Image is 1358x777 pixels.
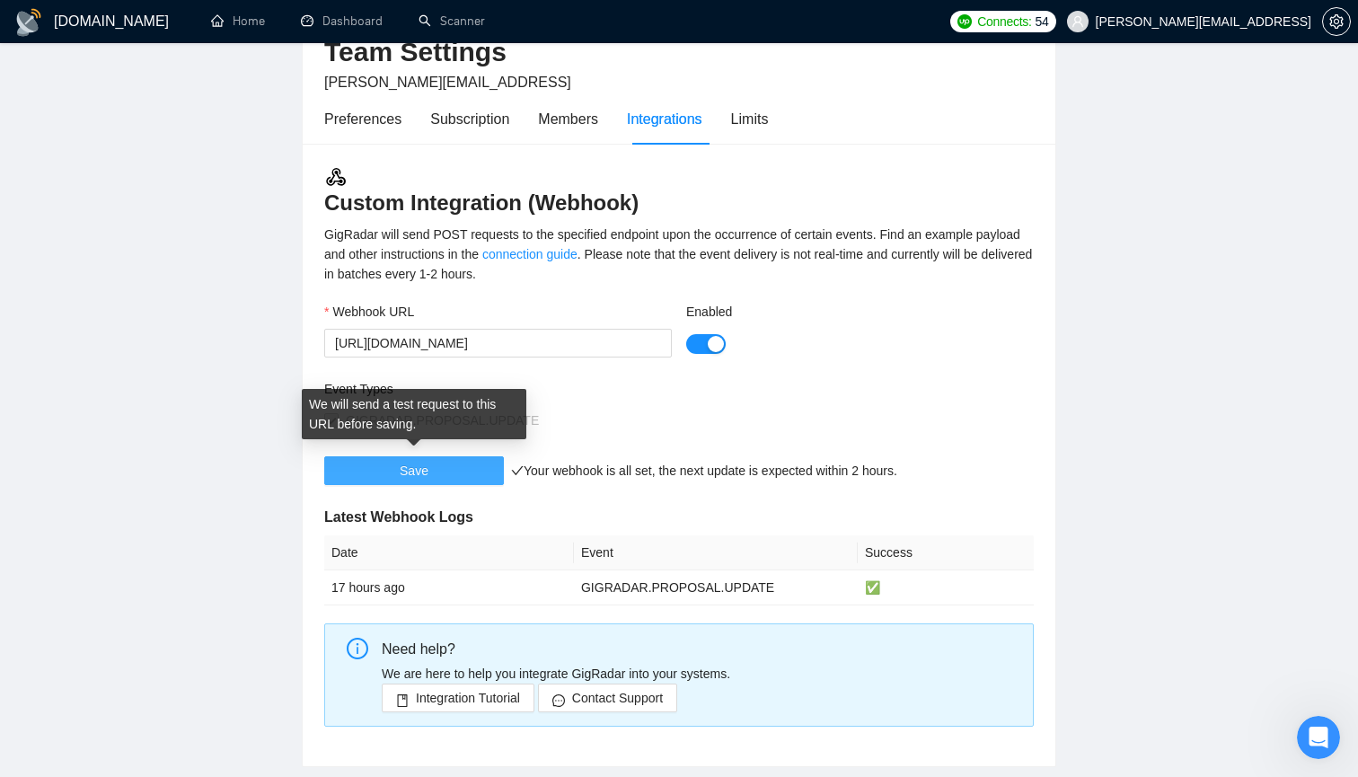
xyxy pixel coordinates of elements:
[686,302,732,322] label: Enabled
[324,75,571,90] span: [PERSON_NAME][EMAIL_ADDRESS]
[347,638,368,659] span: info-circle
[302,389,526,439] div: We will send a test request to this URL before saving.
[865,580,880,595] span: ✅
[315,7,348,40] div: Close
[1322,14,1351,29] a: setting
[324,165,348,189] img: webhook.3a52c8ec.svg
[572,688,663,708] span: Contact Support
[1071,15,1084,28] span: user
[1323,14,1350,29] span: setting
[301,13,383,29] a: dashboardDashboard
[538,108,598,130] div: Members
[382,641,455,657] span: Need help?
[324,108,401,130] div: Preferences
[324,225,1034,284] div: GigRadar will send POST requests to the specified endpoint upon the occurrence of certain events....
[1036,12,1049,31] span: 54
[324,329,672,358] input: Webhook URL
[400,461,428,481] span: Save
[281,7,315,41] button: Expand window
[416,688,520,708] span: Integration Tutorial
[574,570,858,605] td: GIGRADAR.PROPOSAL.UPDATE
[324,379,393,399] label: Event Types
[324,34,1034,71] h2: Team Settings
[1297,716,1340,759] iframe: Intercom live chat
[430,108,509,130] div: Subscription
[552,693,565,707] span: message
[382,691,534,705] a: bookIntegration Tutorial
[324,456,504,485] button: Save
[382,664,1019,684] p: We are here to help you integrate GigRadar into your systems.
[12,7,46,41] button: go back
[686,334,726,354] button: Enabled
[511,464,897,478] span: Your webhook is all set, the next update is expected within 2 hours.
[977,12,1031,31] span: Connects:
[731,108,769,130] div: Limits
[382,684,534,712] button: bookIntegration Tutorial
[14,8,43,37] img: logo
[627,108,702,130] div: Integrations
[324,535,574,570] th: Date
[419,13,485,29] a: searchScanner
[324,165,1034,217] h3: Custom Integration (Webhook)
[396,693,409,707] span: book
[324,507,1034,528] h5: Latest Webhook Logs
[331,580,405,595] span: 17 hours ago
[538,684,677,712] button: messageContact Support
[1322,7,1351,36] button: setting
[858,535,1034,570] th: Success
[482,247,578,261] a: connection guide
[957,14,972,29] img: upwork-logo.png
[211,13,265,29] a: homeHome
[574,535,858,570] th: Event
[324,302,414,322] label: Webhook URL
[511,464,524,477] span: check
